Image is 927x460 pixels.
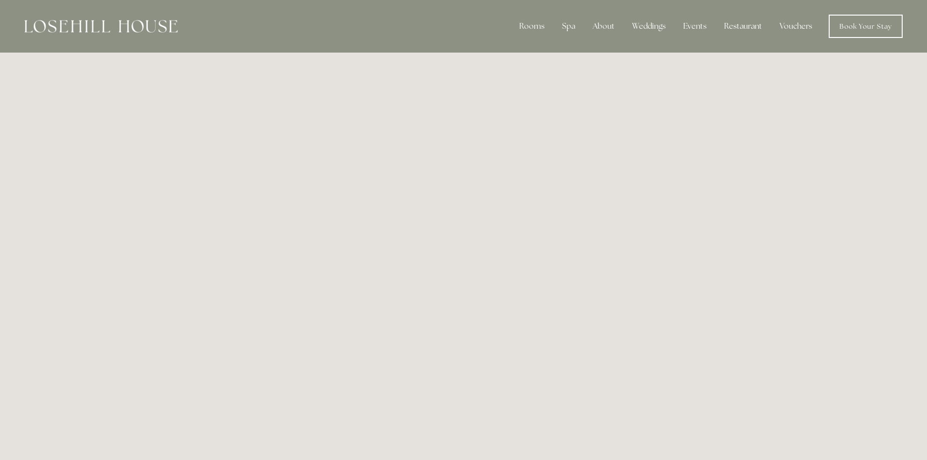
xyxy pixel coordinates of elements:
[511,17,552,36] div: Rooms
[24,20,178,33] img: Losehill House
[554,17,583,36] div: Spa
[585,17,622,36] div: About
[624,17,673,36] div: Weddings
[829,15,903,38] a: Book Your Stay
[772,17,820,36] a: Vouchers
[675,17,714,36] div: Events
[716,17,770,36] div: Restaurant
